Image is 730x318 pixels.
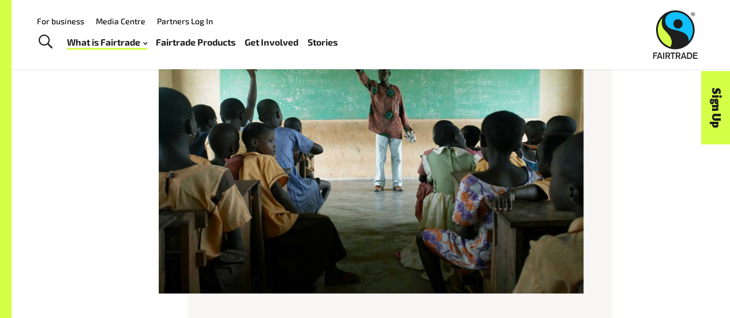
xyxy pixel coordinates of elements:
a: Get Involved [245,34,298,50]
a: Fairtrade Products [156,34,235,50]
a: Partners Log In [157,16,213,26]
a: Media Centre [96,16,145,26]
a: What is Fairtrade [67,34,147,50]
a: Stories [308,34,338,50]
a: For business [37,16,84,26]
img: Fairtrade Australia New Zealand logo [653,10,698,59]
img: secondry_school_resources [159,10,583,293]
a: Toggle Search [31,28,59,57]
